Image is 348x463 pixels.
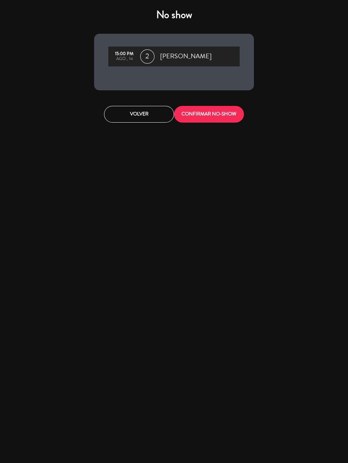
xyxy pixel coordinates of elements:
div: ago., 14 [112,56,137,61]
h4: No show [94,9,254,21]
span: 2 [140,49,154,64]
button: CONFIRMAR NO-SHOW [174,106,244,123]
div: 15:00 PM [112,52,137,56]
button: Volver [104,106,174,123]
span: [PERSON_NAME] [160,51,212,62]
